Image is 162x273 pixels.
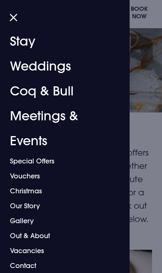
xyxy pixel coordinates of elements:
[10,198,113,213] a: Our Story
[10,228,113,243] a: Out & About
[10,243,113,258] a: Vacancies
[10,183,113,198] a: Christmas
[10,79,113,104] a: Coq & Bull
[10,54,113,79] a: Weddings
[10,168,113,183] a: Vouchers
[10,213,113,228] a: Gallery
[10,154,113,168] a: Special Offers
[10,104,113,154] a: Meetings & Events
[10,258,113,273] a: Contact
[10,29,113,54] a: Stay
